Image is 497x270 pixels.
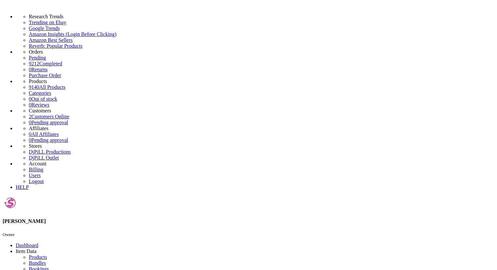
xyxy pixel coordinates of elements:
a: DjPiLL Outlet [29,155,59,160]
li: Stores [29,143,494,149]
span: Item Data [16,248,37,254]
a: DjPiLL Productions [29,149,71,155]
li: Customers [29,108,494,114]
span: 9212 [29,61,39,66]
span: 0 [29,67,31,72]
a: Bundles [29,260,46,266]
a: Google Trends [29,25,494,31]
a: 0Returns [29,67,48,72]
a: 0Pending approval [29,120,68,125]
a: Products [29,254,47,260]
a: 9140All Products [29,84,65,90]
span: 0 [29,131,31,137]
h4: [PERSON_NAME] [3,218,494,224]
li: Orders [29,49,494,55]
a: 2Customers Online [29,114,69,119]
a: Amazon Insights (Login Before Clicking) [29,31,494,37]
a: Amazon Best Sellers [29,37,494,43]
span: 2 [29,114,31,119]
a: Dashboard [16,243,38,248]
a: Trending on Ebay [29,20,494,25]
a: 0All Affiliates [29,131,59,137]
small: Owner [3,232,14,237]
li: Account [29,161,494,167]
a: 0Reviews [29,102,49,108]
img: djpill [3,195,17,210]
a: HELP [16,184,29,190]
a: 9212Completed [29,61,62,66]
span: 0 [29,102,31,108]
a: Reverb: Popular Products [29,43,494,49]
span: 0 [29,96,31,102]
span: 0 [29,120,31,125]
a: Logout [29,178,44,184]
a: Pending [29,55,494,61]
li: Products [29,78,494,84]
a: Users [29,173,41,178]
li: Affiliates [29,126,494,131]
a: 0Pending approval [29,137,68,143]
li: Research Trends [29,14,494,20]
span: 0 [29,137,31,143]
a: Purchase Order [29,73,61,78]
a: 0Out of stock [29,96,57,102]
span: 9140 [29,84,39,90]
a: Billing [29,167,43,172]
a: Categories [29,90,51,96]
